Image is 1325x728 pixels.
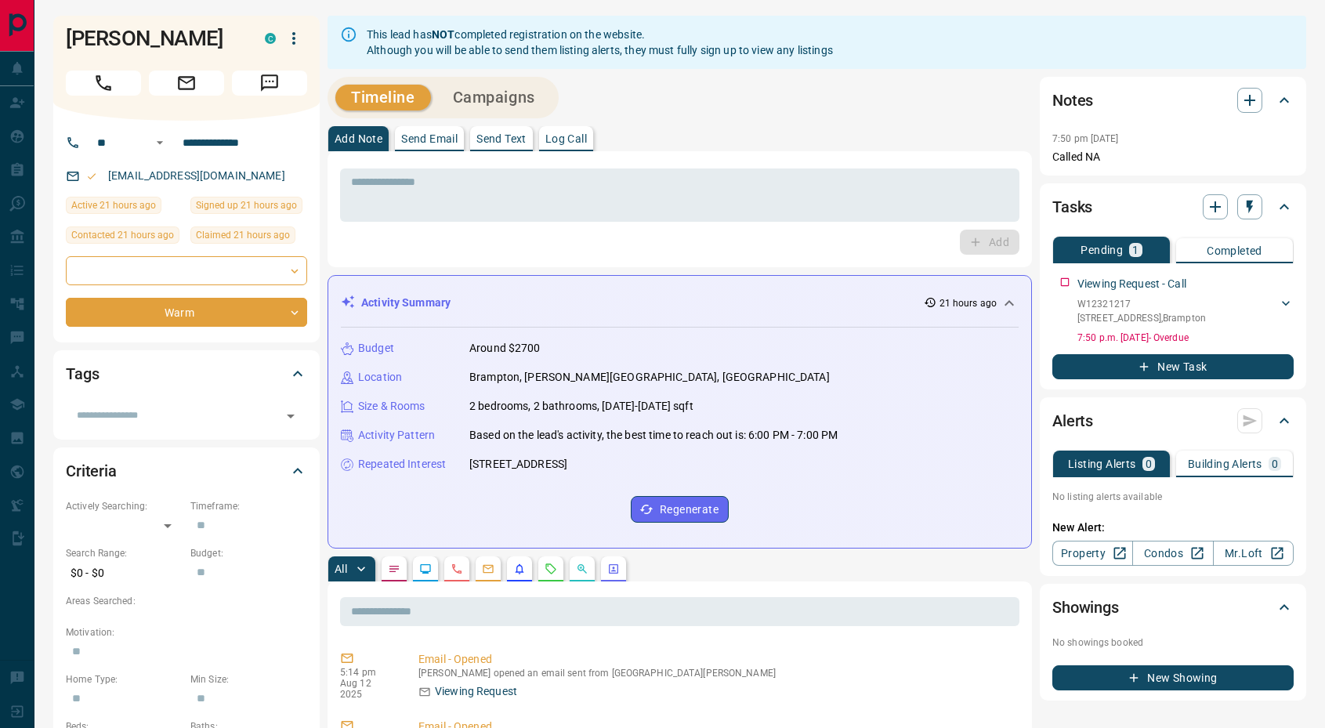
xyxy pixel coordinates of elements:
div: Notes [1052,81,1294,119]
p: No showings booked [1052,636,1294,650]
div: Mon Aug 11 2025 [66,197,183,219]
strong: NOT [432,28,454,41]
p: Email - Opened [418,651,1013,668]
p: Search Range: [66,546,183,560]
p: Activity Summary [361,295,451,311]
p: 1 [1132,244,1139,255]
p: Completed [1207,245,1262,256]
div: Warm [66,298,307,327]
svg: Requests [545,563,557,575]
div: W12321217[STREET_ADDRESS],Brampton [1077,294,1294,328]
div: This lead has completed registration on the website. Although you will be able to send them listi... [367,20,833,64]
p: Budget: [190,546,307,560]
p: Pending [1081,244,1123,255]
p: [PERSON_NAME] opened an email sent from [GEOGRAPHIC_DATA][PERSON_NAME] [418,668,1013,679]
svg: Emails [482,563,494,575]
button: Open [150,133,169,152]
svg: Agent Actions [607,563,620,575]
p: Budget [358,340,394,357]
p: Around $2700 [469,340,541,357]
span: Call [66,71,141,96]
p: New Alert: [1052,520,1294,536]
button: Open [280,405,302,427]
p: Activity Pattern [358,427,435,444]
p: Repeated Interest [358,456,446,473]
span: Contacted 21 hours ago [71,227,174,243]
p: Send Email [401,133,458,144]
p: W12321217 [1077,297,1206,311]
span: Active 21 hours ago [71,197,156,213]
p: Brampton, [PERSON_NAME][GEOGRAPHIC_DATA], [GEOGRAPHIC_DATA] [469,369,830,386]
svg: Listing Alerts [513,563,526,575]
p: 5:14 pm [340,667,395,678]
svg: Email Valid [86,171,97,182]
span: Message [232,71,307,96]
div: Activity Summary21 hours ago [341,288,1019,317]
div: Mon Aug 11 2025 [190,226,307,248]
p: Viewing Request - Call [1077,276,1186,292]
p: Log Call [545,133,587,144]
p: Areas Searched: [66,594,307,608]
p: Aug 12 2025 [340,678,395,700]
div: condos.ca [265,33,276,44]
span: Claimed 21 hours ago [196,227,290,243]
button: Campaigns [437,85,551,110]
a: Property [1052,541,1133,566]
button: Timeline [335,85,431,110]
div: Mon Aug 11 2025 [66,226,183,248]
div: Tasks [1052,188,1294,226]
a: Mr.Loft [1213,541,1294,566]
p: Viewing Request [435,683,517,700]
p: Called NA [1052,149,1294,165]
a: Condos [1132,541,1213,566]
p: Min Size: [190,672,307,686]
svg: Calls [451,563,463,575]
p: Listing Alerts [1068,458,1136,469]
p: 0 [1272,458,1278,469]
span: Signed up 21 hours ago [196,197,297,213]
p: 7:50 p.m. [DATE] - Overdue [1077,331,1294,345]
svg: Notes [388,563,400,575]
p: 7:50 pm [DATE] [1052,133,1119,144]
p: 2 bedrooms, 2 bathrooms, [DATE]-[DATE] sqft [469,398,693,415]
p: 21 hours ago [939,296,997,310]
p: Building Alerts [1188,458,1262,469]
p: Motivation: [66,625,307,639]
a: [EMAIL_ADDRESS][DOMAIN_NAME] [108,169,285,182]
div: Mon Aug 11 2025 [190,197,307,219]
h1: [PERSON_NAME] [66,26,241,51]
h2: Tasks [1052,194,1092,219]
p: Home Type: [66,672,183,686]
p: [STREET_ADDRESS] , Brampton [1077,311,1206,325]
div: Criteria [66,452,307,490]
p: No listing alerts available [1052,490,1294,504]
button: New Task [1052,354,1294,379]
p: [STREET_ADDRESS] [469,456,567,473]
p: Send Text [476,133,527,144]
button: Regenerate [631,496,729,523]
p: Add Note [335,133,382,144]
p: $0 - $0 [66,560,183,586]
div: Showings [1052,589,1294,626]
h2: Tags [66,361,99,386]
p: All [335,563,347,574]
h2: Showings [1052,595,1119,620]
div: Tags [66,355,307,393]
h2: Alerts [1052,408,1093,433]
svg: Opportunities [576,563,588,575]
h2: Notes [1052,88,1093,113]
button: New Showing [1052,665,1294,690]
p: Actively Searching: [66,499,183,513]
p: Timeframe: [190,499,307,513]
svg: Lead Browsing Activity [419,563,432,575]
div: Alerts [1052,402,1294,440]
h2: Criteria [66,458,117,484]
span: Email [149,71,224,96]
p: Based on the lead's activity, the best time to reach out is: 6:00 PM - 7:00 PM [469,427,838,444]
p: Location [358,369,402,386]
p: 0 [1146,458,1152,469]
p: Size & Rooms [358,398,425,415]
